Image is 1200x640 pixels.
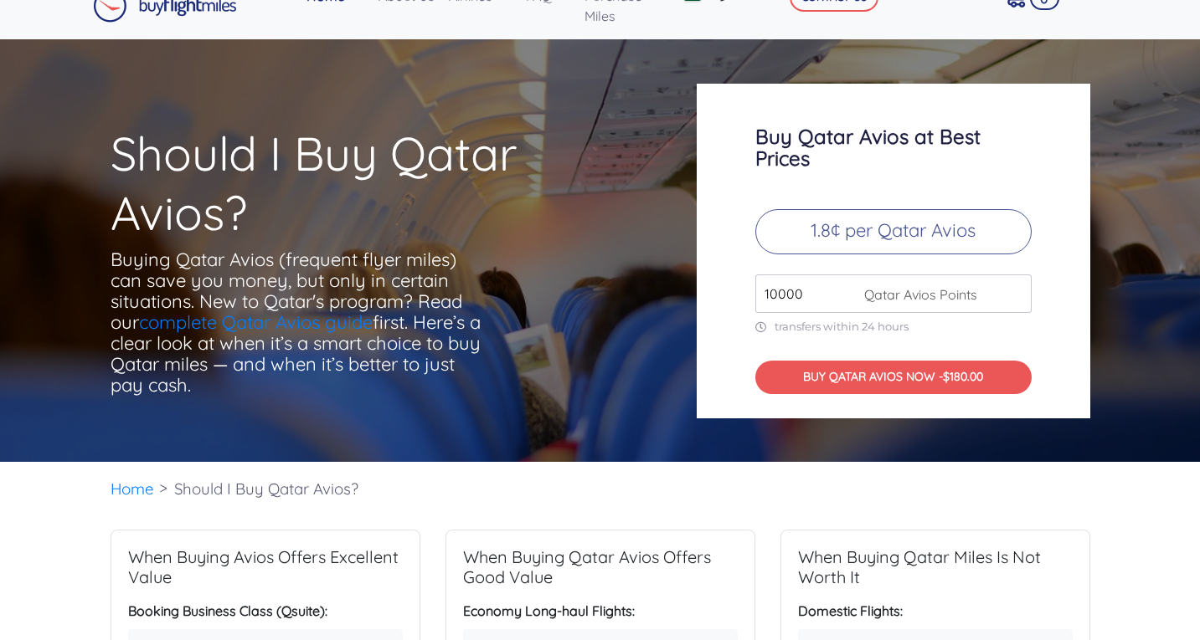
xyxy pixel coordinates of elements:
p: Buying Qatar Avios (frequent flyer miles) can save you money, but only in certain situations. New... [111,249,487,396]
p: transfers within 24 hours [755,320,1032,334]
strong: Domestic Flights: [798,602,903,619]
span: $180.00 [943,369,983,384]
h2: When Buying Qatar Miles Is Not Worth It [798,547,1073,587]
button: BUY QATAR AVIOS NOW -$180.00 [755,361,1032,395]
p: 1.8¢ per Qatar Avios [755,209,1032,254]
h2: When Buying Avios Offers Excellent Value [128,547,403,587]
strong: Economy Long-haul Flights: [463,602,635,619]
span: Qatar Avios Points [856,284,977,305]
strong: Booking Business Class (Qsuite): [128,602,327,619]
h3: Buy Qatar Avios at Best Prices [755,125,1032,169]
a: complete Qatar Avios guide [139,310,373,334]
h1: Should I Buy Qatar Avios? [111,124,631,243]
h2: When Buying Qatar Avios Offers Good Value [463,547,738,587]
li: Should I Buy Qatar Avios? [166,462,367,516]
a: Home [111,479,154,499]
